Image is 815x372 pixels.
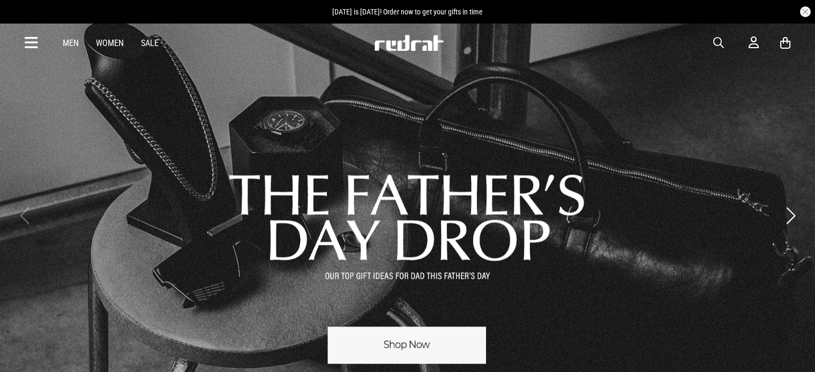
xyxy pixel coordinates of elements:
a: Sale [141,38,159,48]
a: Women [96,38,124,48]
button: Next slide [783,204,798,227]
a: Men [63,38,79,48]
img: Redrat logo [373,35,444,51]
button: Previous slide [17,204,32,227]
span: [DATE] is [DATE]! Order now to get your gifts in time [332,7,483,16]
